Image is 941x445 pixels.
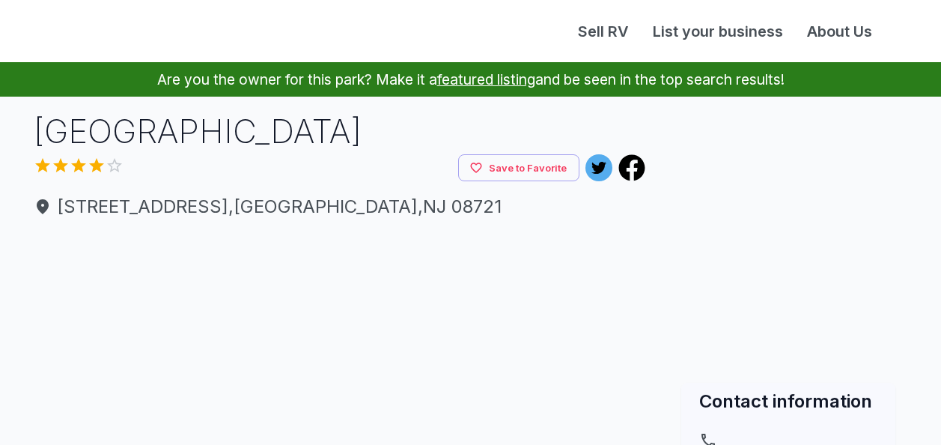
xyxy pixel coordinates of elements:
[795,20,884,43] a: About Us
[496,232,646,383] img: yH5BAEAAAAALAAAAAABAAEAAAIBRAA7
[699,389,877,414] h2: Contact information
[341,232,492,383] img: yH5BAEAAAAALAAAAAABAAEAAAIBRAA7
[34,109,646,154] h1: [GEOGRAPHIC_DATA]
[18,62,923,97] p: Are you the owner for this park? Make it a and be seen in the top search results!
[437,70,535,88] a: featured listing
[458,154,579,182] button: Save to Favorite
[641,20,795,43] a: List your business
[663,121,913,371] img: Map for Cedar Creek Campground
[34,193,646,220] span: [STREET_ADDRESS] , [GEOGRAPHIC_DATA] , NJ 08721
[566,20,641,43] a: Sell RV
[34,193,646,220] a: [STREET_ADDRESS],[GEOGRAPHIC_DATA],NJ 08721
